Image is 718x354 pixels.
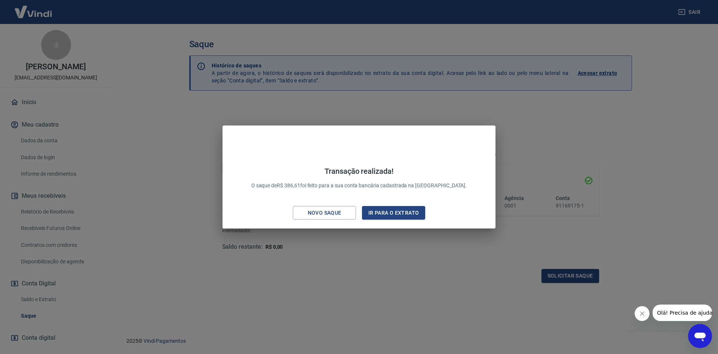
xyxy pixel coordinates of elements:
[635,306,650,321] iframe: Fechar mensagem
[362,206,425,220] button: Ir para o extrato
[299,208,350,218] div: Novo saque
[251,167,467,190] p: O saque de R$ 386,61 foi feito para a sua conta bancária cadastrada na [GEOGRAPHIC_DATA].
[293,206,356,220] button: Novo saque
[4,5,63,11] span: Olá! Precisa de ajuda?
[688,324,712,348] iframe: Botão para abrir a janela de mensagens
[251,167,467,176] h4: Transação realizada!
[653,305,712,321] iframe: Mensagem da empresa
